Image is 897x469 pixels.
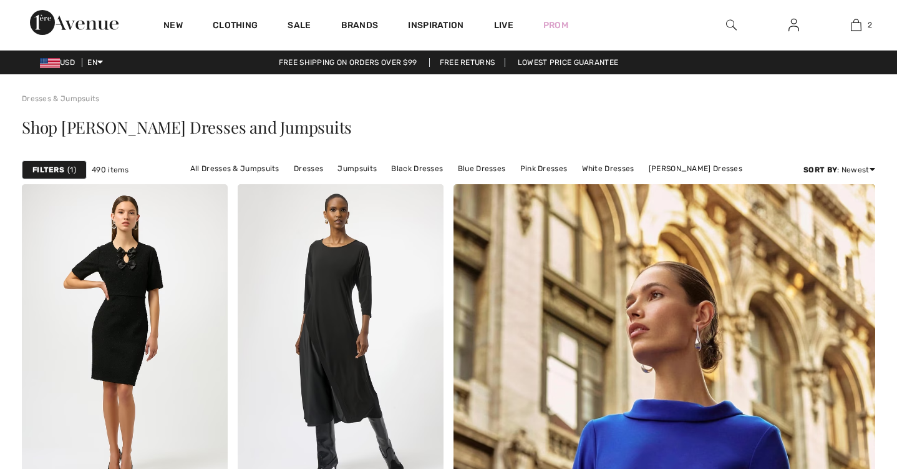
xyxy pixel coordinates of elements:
img: My Info [788,17,799,32]
a: Pink Dresses [514,160,574,177]
a: Prom [543,19,568,32]
a: Jumpsuits [331,160,383,177]
span: 2 [868,19,872,31]
a: Free shipping on orders over $99 [269,58,427,67]
img: US Dollar [40,58,60,68]
span: USD [40,58,80,67]
a: All Dresses & Jumpsuits [184,160,286,177]
a: White Dresses [576,160,641,177]
span: 490 items [92,164,129,175]
a: Blue Dresses [452,160,512,177]
span: 1 [67,164,76,175]
strong: Sort By [803,165,837,174]
a: New [163,20,183,33]
a: Free Returns [429,58,506,67]
a: Clothing [213,20,258,33]
span: Shop [PERSON_NAME] Dresses and Jumpsuits [22,116,352,138]
a: Live [494,19,513,32]
strong: Filters [32,164,64,175]
span: Inspiration [408,20,463,33]
a: Brands [341,20,379,33]
a: Lowest Price Guarantee [508,58,629,67]
a: Black Dresses [385,160,449,177]
span: EN [87,58,103,67]
a: Sign In [778,17,809,33]
div: : Newest [803,164,875,175]
a: Dresses & Jumpsuits [22,94,100,103]
img: My Bag [851,17,861,32]
img: 1ère Avenue [30,10,119,35]
img: search the website [726,17,737,32]
a: [PERSON_NAME] Dresses [413,177,519,193]
a: 2 [825,17,886,32]
a: [PERSON_NAME] Dresses [642,160,749,177]
a: Sale [288,20,311,33]
a: Dresses [288,160,329,177]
